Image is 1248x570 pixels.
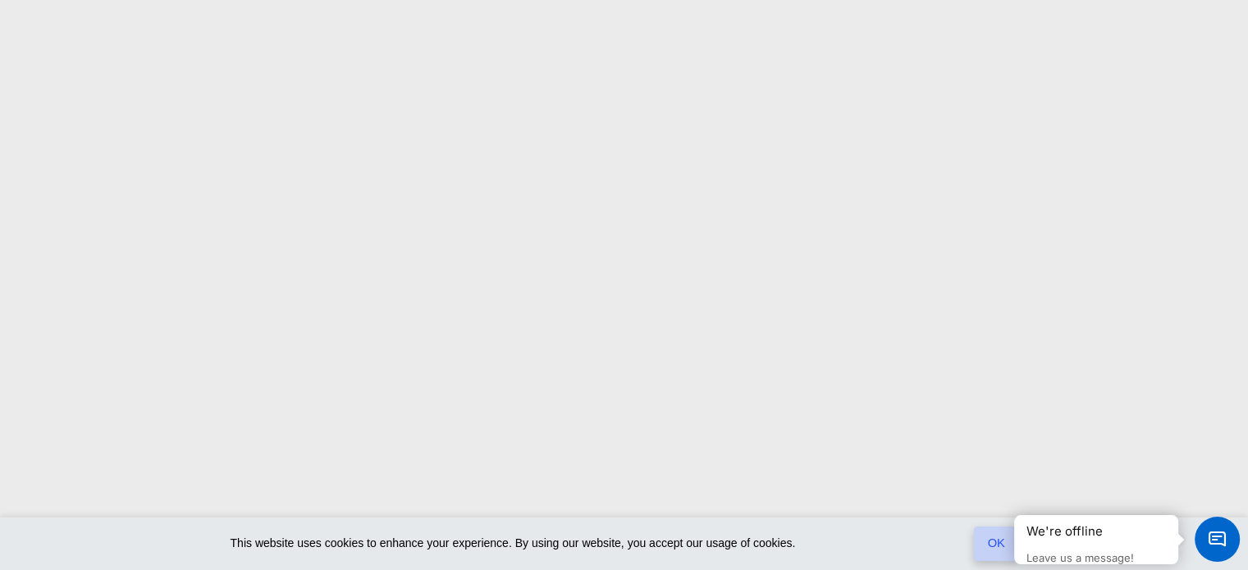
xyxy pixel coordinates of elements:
span: Chat Widget [1195,517,1240,562]
p: Leave us a message! [1026,551,1166,565]
a: OK [974,527,1019,561]
span: This website uses cookies to enhance your experience. By using our website, you accept our usage ... [231,534,966,554]
div: We're offline [1026,523,1166,540]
